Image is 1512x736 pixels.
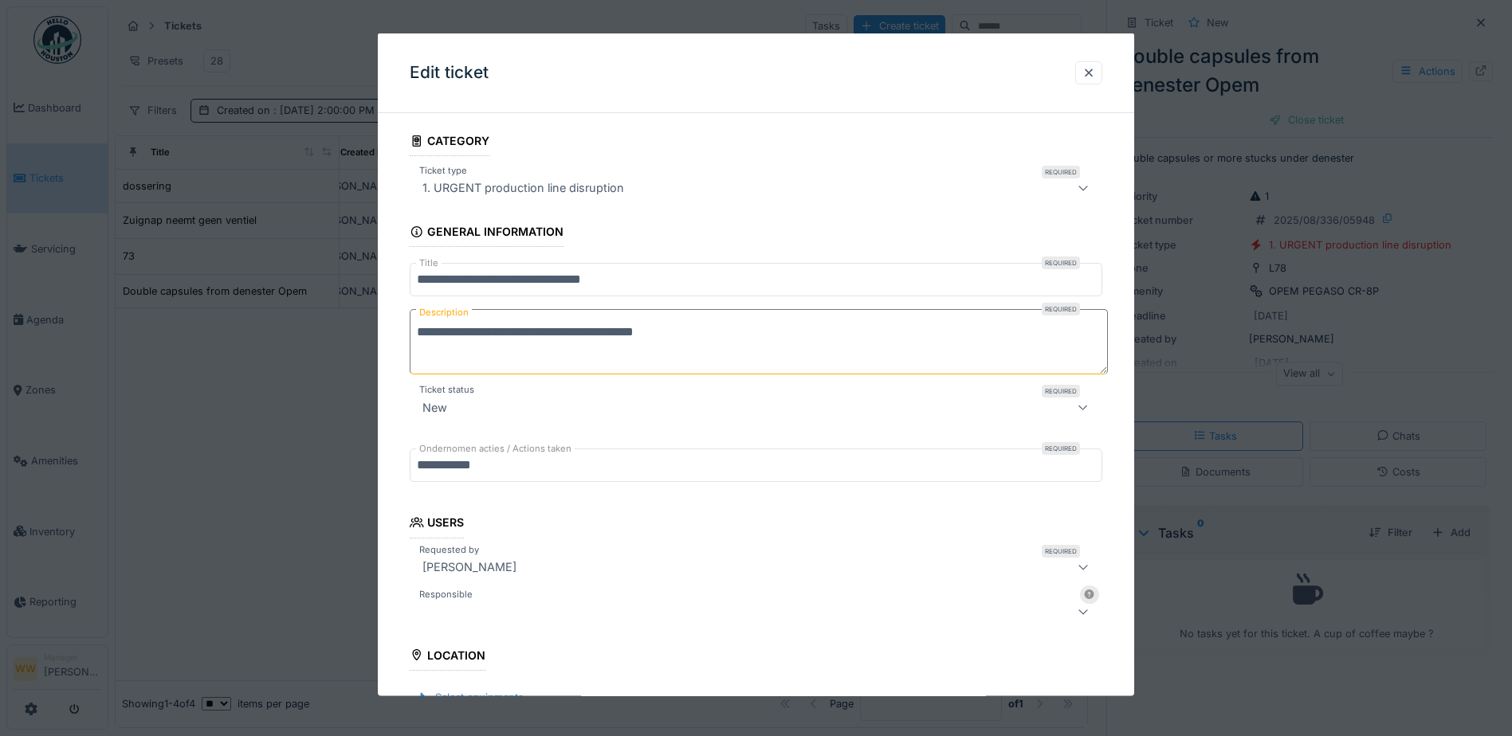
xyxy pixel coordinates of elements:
[410,63,489,83] h3: Edit ticket
[1042,385,1080,397] div: Required
[410,220,564,247] div: General information
[410,643,485,670] div: Location
[1042,544,1080,557] div: Required
[416,256,442,270] label: Title
[1042,166,1080,178] div: Required
[1042,256,1080,269] div: Required
[416,542,482,556] label: Requested by
[416,303,472,323] label: Description
[416,164,470,178] label: Ticket type
[410,686,530,707] div: Select equipments
[1042,442,1080,455] div: Required
[410,129,489,156] div: Category
[416,587,476,601] label: Responsible
[416,557,523,576] div: [PERSON_NAME]
[416,383,477,397] label: Ticket status
[416,397,454,417] div: New
[416,178,630,198] div: 1. URGENT production line disruption
[416,442,575,456] label: Ondernomen acties / Actions taken
[410,511,464,538] div: Users
[1042,303,1080,315] div: Required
